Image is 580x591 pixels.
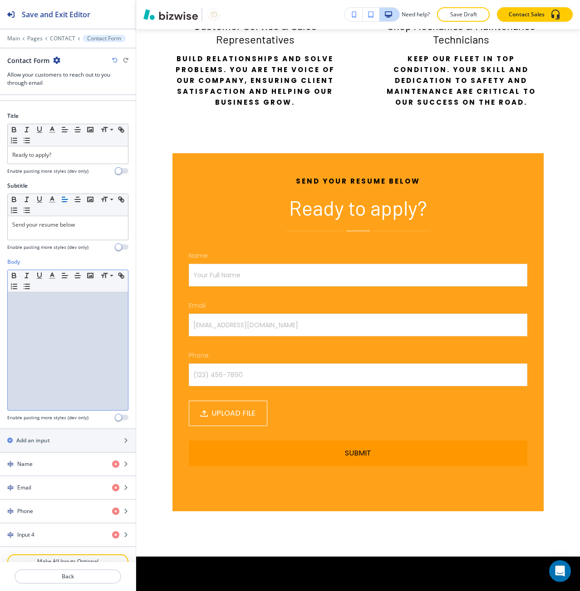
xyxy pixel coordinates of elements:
[7,532,14,538] img: Drag
[15,569,121,584] button: Back
[189,441,527,466] button: Submit
[509,10,545,19] p: Contact Sales
[83,35,126,42] button: Contact Form
[7,508,14,514] img: Drag
[12,151,123,159] p: Ready to apply?
[7,112,19,120] h2: Title
[143,9,198,20] img: Bizwise Logo
[189,401,267,426] button: UPLOAD FILE
[189,301,527,310] p: Email
[378,19,544,46] p: Shop Mechanics & Maintenance Technicians
[7,56,49,65] h2: Contact Form
[7,168,88,174] h4: Enable pasting more styles (dev only)
[189,351,527,360] p: Phone
[402,10,430,19] h3: Need help?
[7,71,128,87] h3: Allow your customers to reach out to you through email
[16,436,50,445] h2: Add an input
[22,9,90,20] h2: Save and Exit Editor
[50,35,75,42] button: CONTACT
[7,484,14,491] img: Drag
[189,251,527,260] p: Name
[549,560,571,582] div: Open Intercom Messenger
[17,484,31,492] h4: Email
[7,244,88,251] h4: Enable pasting more styles (dev only)
[7,258,20,266] h2: Body
[206,7,222,22] img: Your Logo
[449,10,478,19] p: Save Draft
[7,414,88,421] h4: Enable pasting more styles (dev only)
[378,53,544,108] p: Keep our fleet in top condition. Your skill and dedication to safety and maintenance are critical...
[87,35,121,42] p: Contact Form
[172,53,338,108] p: Build relationships and solve problems. You are the voice of our company, ensuring client satisfa...
[17,531,34,539] h4: Input 4
[17,507,33,515] h4: Phone
[7,554,128,569] button: Make All Inputs Optional
[7,182,28,190] h2: Subtitle
[7,461,14,467] img: Drag
[497,7,573,22] button: Contact Sales
[7,35,20,42] button: Main
[19,557,117,566] p: Make All Inputs Optional
[172,19,338,46] p: Customer Service & Sales Representatives
[15,572,120,581] p: Back
[27,35,43,42] button: Pages
[189,196,527,220] p: Ready to apply?
[437,7,490,22] button: Save Draft
[12,221,123,229] p: Send your resume below
[189,176,527,187] p: Send your resume below
[17,460,33,468] h4: Name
